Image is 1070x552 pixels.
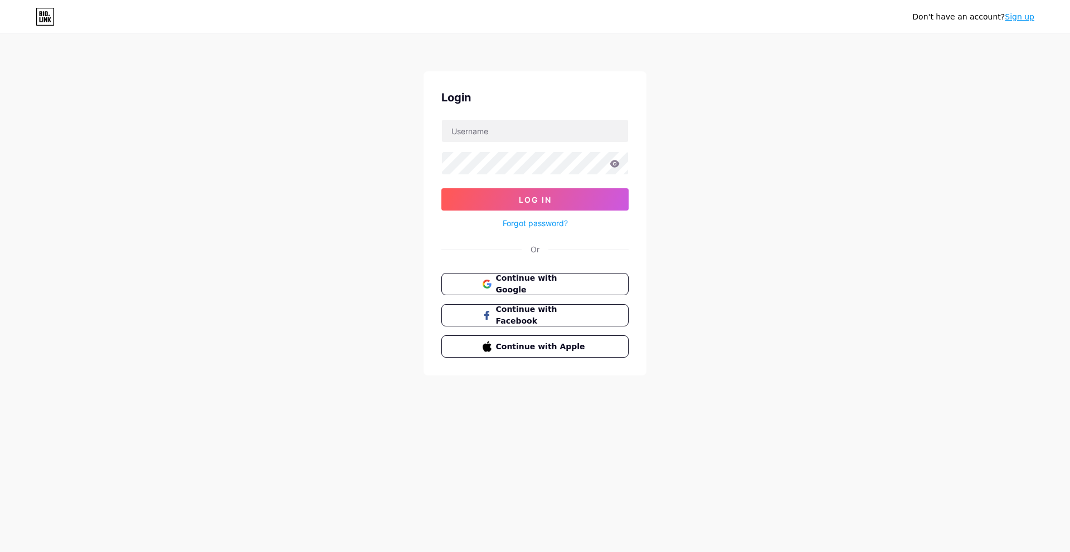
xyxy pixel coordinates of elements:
a: Forgot password? [503,217,568,229]
a: Sign up [1005,12,1034,21]
button: Log In [441,188,629,211]
button: Continue with Google [441,273,629,295]
div: Don't have an account? [912,11,1034,23]
span: Continue with Apple [496,341,588,353]
button: Continue with Apple [441,335,629,358]
div: Login [441,89,629,106]
input: Username [442,120,628,142]
span: Log In [519,195,552,204]
div: Or [531,243,539,255]
span: Continue with Facebook [496,304,588,327]
button: Continue with Facebook [441,304,629,326]
span: Continue with Google [496,272,588,296]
